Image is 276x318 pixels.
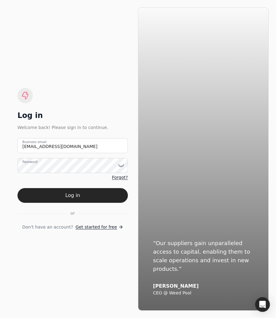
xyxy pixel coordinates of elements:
[112,174,128,181] a: Forgot?
[22,159,37,164] label: Password
[71,210,75,217] span: or
[17,111,128,120] div: Log in
[153,283,254,289] div: [PERSON_NAME]
[153,290,254,296] div: CEO @ Weed Pool
[75,224,117,230] span: Get started for free
[22,224,73,230] span: Don't have an account?
[153,239,254,273] div: “Our suppliers gain unparalleled access to capital, enabling them to scale operations and invest ...
[255,297,270,312] div: Open Intercom Messenger
[17,188,128,203] button: Log in
[22,139,47,144] label: Business email
[17,124,128,131] div: Welcome back! Please sign in to continue.
[75,224,123,230] a: Get started for free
